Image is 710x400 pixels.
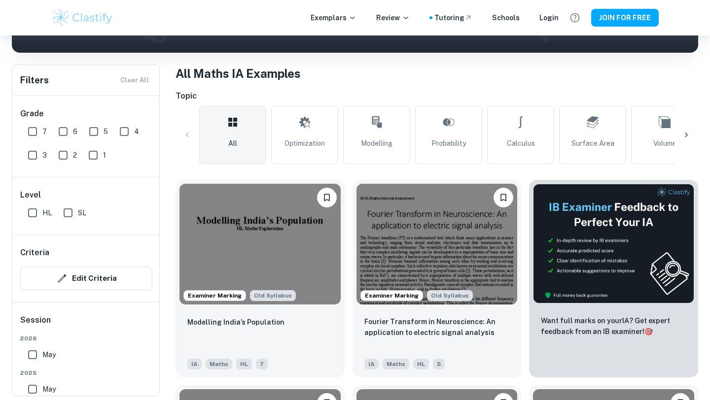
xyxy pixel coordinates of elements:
[571,138,614,149] span: Surface Area
[179,184,341,304] img: Maths IA example thumbnail: Modelling India’s Population
[539,12,559,23] a: Login
[73,126,77,137] span: 6
[256,359,268,369] span: 7
[184,291,246,300] span: Examiner Marking
[236,359,252,369] span: HL
[356,184,518,304] img: Maths IA example thumbnail: Fourier Transform in Neuroscience: An ap
[20,368,152,377] span: 2025
[434,12,472,23] a: Tutoring
[427,290,473,301] div: Although this IA is written for the old math syllabus (last exam in November 2020), the current I...
[383,359,409,369] span: Maths
[228,138,237,149] span: All
[361,138,392,149] span: Modelling
[364,316,510,338] p: Fourier Transform in Neuroscience: An application to electric signal analysis
[20,247,49,259] h6: Criteria
[413,359,429,369] span: HL
[206,359,232,369] span: Maths
[20,189,152,201] h6: Level
[73,150,77,161] span: 2
[20,267,152,290] button: Edit Criteria
[284,138,325,149] span: Optimization
[42,150,47,161] span: 3
[492,12,520,23] a: Schools
[42,207,52,218] span: HL
[507,138,535,149] span: Calculus
[104,126,108,137] span: 5
[431,138,466,149] span: Probability
[311,12,356,23] p: Exemplars
[42,126,47,137] span: 7
[51,8,114,28] img: Clastify logo
[134,126,139,137] span: 4
[644,328,653,335] span: 🎯
[361,291,423,300] span: Examiner Marking
[541,315,686,337] p: Want full marks on your IA ? Get expert feedback from an IB examiner!
[591,9,659,27] button: JOIN FOR FREE
[364,359,379,369] span: IA
[103,150,106,161] span: 1
[20,73,49,87] h6: Filters
[187,359,202,369] span: IA
[78,207,86,218] span: SL
[433,359,445,369] span: 5
[427,290,473,301] span: Old Syllabus
[20,334,152,343] span: 2026
[176,180,345,377] a: Examiner MarkingAlthough this IA is written for the old math syllabus (last exam in November 2020...
[317,188,337,207] button: Please log in to bookmark exemplars
[376,12,410,23] p: Review
[176,90,698,102] h6: Topic
[653,138,676,149] span: Volume
[20,314,152,334] h6: Session
[494,188,513,207] button: Please log in to bookmark exemplars
[250,290,296,301] div: Although this IA is written for the old math syllabus (last exam in November 2020), the current I...
[176,65,698,82] h1: All Maths IA Examples
[353,180,522,377] a: Examiner MarkingAlthough this IA is written for the old math syllabus (last exam in November 2020...
[529,180,698,377] a: ThumbnailWant full marks on yourIA? Get expert feedback from an IB examiner!
[187,317,284,328] p: Modelling India’s Population
[42,349,56,360] span: May
[250,290,296,301] span: Old Syllabus
[20,108,152,120] h6: Grade
[42,384,56,395] span: May
[567,9,583,26] button: Help and Feedback
[533,184,694,303] img: Thumbnail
